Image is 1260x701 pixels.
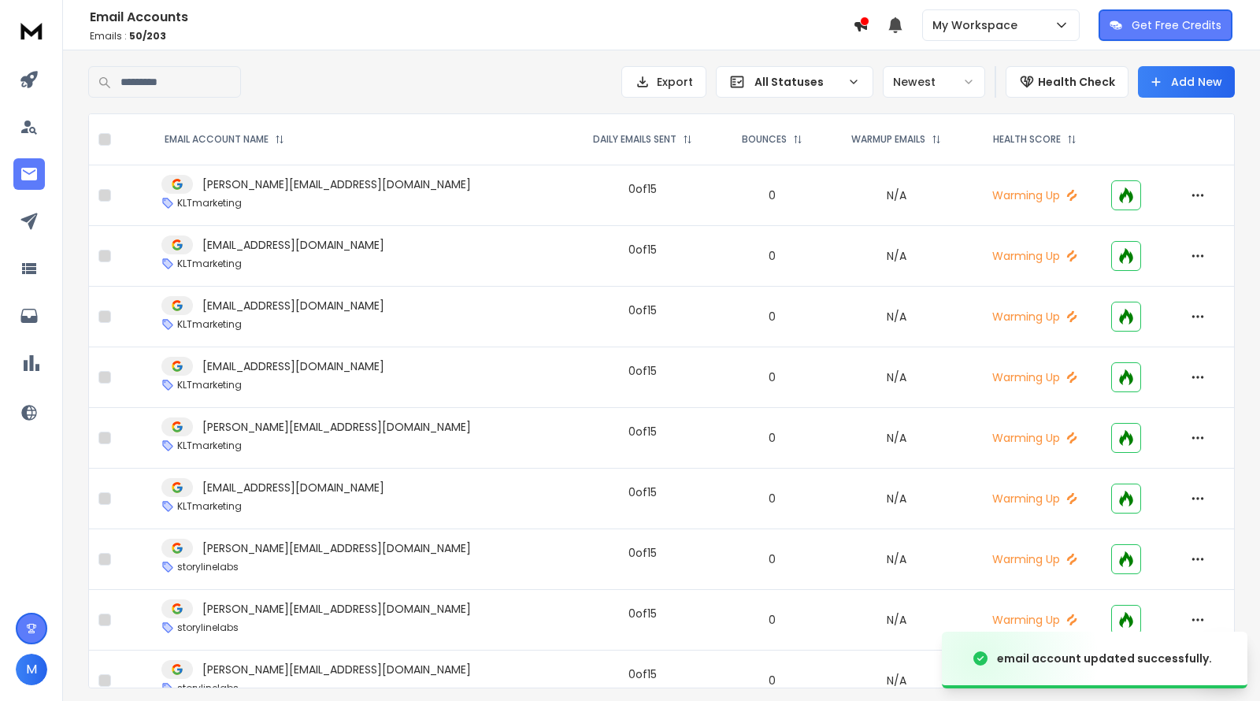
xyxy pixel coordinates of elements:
[177,440,242,452] p: KLTmarketing
[202,662,471,677] p: [PERSON_NAME][EMAIL_ADDRESS][DOMAIN_NAME]
[177,621,239,634] p: storylinelabs
[202,480,384,495] p: [EMAIL_ADDRESS][DOMAIN_NAME]
[1038,74,1115,90] p: Health Check
[932,17,1024,33] p: My Workspace
[177,258,242,270] p: KLTmarketing
[728,430,816,446] p: 0
[1099,9,1232,41] button: Get Free Credits
[628,545,657,561] div: 0 of 15
[883,66,985,98] button: Newest
[825,590,967,651] td: N/A
[976,612,1092,628] p: Warming Up
[16,654,47,685] button: M
[742,133,787,146] p: BOUNCES
[825,165,967,226] td: N/A
[177,500,242,513] p: KLTmarketing
[728,491,816,506] p: 0
[628,484,657,500] div: 0 of 15
[16,16,47,45] img: logo
[728,673,816,688] p: 0
[90,30,853,43] p: Emails :
[177,318,242,331] p: KLTmarketing
[997,651,1212,666] div: email account updated successfully.
[202,358,384,374] p: [EMAIL_ADDRESS][DOMAIN_NAME]
[202,540,471,556] p: [PERSON_NAME][EMAIL_ADDRESS][DOMAIN_NAME]
[628,242,657,258] div: 0 of 15
[976,430,1092,446] p: Warming Up
[628,302,657,318] div: 0 of 15
[728,369,816,385] p: 0
[593,133,676,146] p: DAILY EMAILS SENT
[1132,17,1221,33] p: Get Free Credits
[728,248,816,264] p: 0
[976,369,1092,385] p: Warming Up
[976,491,1092,506] p: Warming Up
[202,237,384,253] p: [EMAIL_ADDRESS][DOMAIN_NAME]
[976,187,1092,203] p: Warming Up
[825,226,967,287] td: N/A
[621,66,706,98] button: Export
[628,666,657,682] div: 0 of 15
[993,133,1061,146] p: HEALTH SCORE
[177,561,239,573] p: storylinelabs
[976,309,1092,325] p: Warming Up
[202,176,471,192] p: [PERSON_NAME][EMAIL_ADDRESS][DOMAIN_NAME]
[202,298,384,313] p: [EMAIL_ADDRESS][DOMAIN_NAME]
[825,469,967,529] td: N/A
[628,363,657,379] div: 0 of 15
[825,347,967,408] td: N/A
[728,187,816,203] p: 0
[728,551,816,567] p: 0
[202,419,471,435] p: [PERSON_NAME][EMAIL_ADDRESS][DOMAIN_NAME]
[825,287,967,347] td: N/A
[825,529,967,590] td: N/A
[728,612,816,628] p: 0
[165,133,284,146] div: EMAIL ACCOUNT NAME
[628,181,657,197] div: 0 of 15
[177,197,242,210] p: KLTmarketing
[90,8,853,27] h1: Email Accounts
[728,309,816,325] p: 0
[628,424,657,440] div: 0 of 15
[129,29,166,43] span: 50 / 203
[754,74,841,90] p: All Statuses
[851,133,925,146] p: WARMUP EMAILS
[976,551,1092,567] p: Warming Up
[177,682,239,695] p: storylinelabs
[1006,66,1128,98] button: Health Check
[1138,66,1235,98] button: Add New
[825,408,967,469] td: N/A
[202,601,471,617] p: [PERSON_NAME][EMAIL_ADDRESS][DOMAIN_NAME]
[976,248,1092,264] p: Warming Up
[628,606,657,621] div: 0 of 15
[177,379,242,391] p: KLTmarketing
